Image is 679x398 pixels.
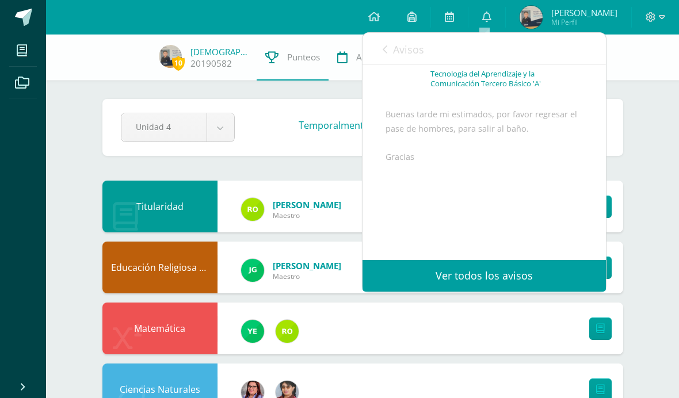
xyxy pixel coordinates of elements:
p: Tecnología del Aprendizaje y la Comunicación Tercero Básico 'A' [430,69,583,89]
a: Unidad 4 [121,113,234,141]
div: Buenas tarde mi estimados, por favor regresar el pase de hombres, para salir al baño. Gracias [386,108,583,248]
img: 4dd5683d7fb23a58703511a3a1885a18.png [520,6,543,29]
span: [PERSON_NAME] [273,199,341,211]
span: 10 [172,56,185,70]
img: 53ebae3843709d0b88523289b497d643.png [276,320,299,343]
img: 53ebae3843709d0b88523289b497d643.png [241,198,264,221]
span: Avisos [393,43,424,56]
span: [PERSON_NAME] [551,7,617,18]
div: Educación Religiosa Escolar [102,242,218,293]
h3: Temporalmente las notas . [299,119,550,132]
img: fd93c6619258ae32e8e829e8701697bb.png [241,320,264,343]
a: Ver todos los avisos [363,260,606,292]
a: Punteos [257,35,329,81]
span: Actividades [356,51,403,63]
a: 20190582 [190,58,232,70]
span: Maestro [273,271,341,281]
a: [DEMOGRAPHIC_DATA][PERSON_NAME] [190,46,248,58]
span: Maestro [273,211,341,220]
span: Unidad 4 [136,113,192,140]
a: Actividades [329,35,411,81]
span: [PERSON_NAME] [273,260,341,271]
div: Matemática [102,303,218,354]
span: Punteos [287,51,320,63]
img: 3da61d9b1d2c0c7b8f7e89c78bbce001.png [241,259,264,282]
div: Titularidad [102,181,218,232]
span: Mi Perfil [551,17,617,27]
img: 4dd5683d7fb23a58703511a3a1885a18.png [159,45,182,68]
